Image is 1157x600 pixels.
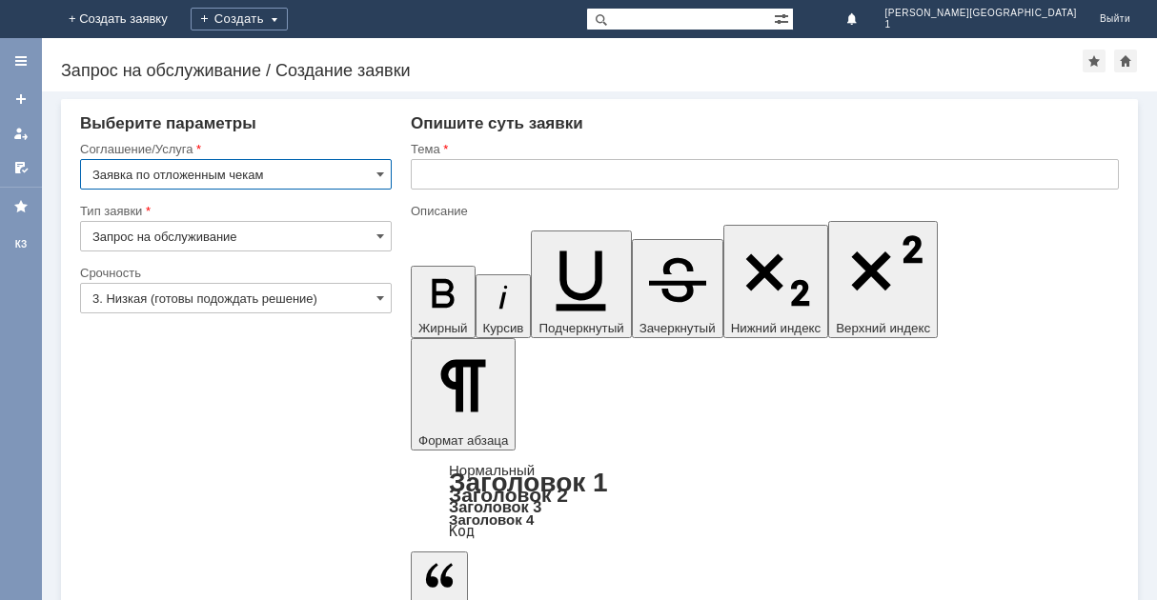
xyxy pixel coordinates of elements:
span: Расширенный поиск [774,9,793,27]
button: Подчеркнутый [531,230,631,338]
span: Зачеркнутый [639,321,716,335]
div: Добавить в избранное [1083,50,1106,72]
span: Жирный [418,321,468,335]
div: КЗ [6,237,36,252]
button: Курсив [476,274,532,338]
div: Срочность [80,267,388,279]
a: Нормальный [449,462,535,478]
span: Формат абзаца [418,433,508,448]
a: Заголовок 2 [449,484,568,506]
div: Создать [191,8,288,30]
button: Верхний индекс [828,221,938,338]
span: 1 [885,19,1077,30]
span: [PERSON_NAME][GEOGRAPHIC_DATA] [885,8,1077,19]
button: Формат абзаца [411,338,516,450]
span: Выберите параметры [80,114,256,132]
div: Тип заявки [80,205,388,217]
span: Опишите суть заявки [411,114,583,132]
span: Верхний индекс [836,321,930,335]
button: Нижний индекс [723,225,829,338]
a: Заголовок 1 [449,468,608,497]
span: Курсив [483,321,524,335]
div: Описание [411,205,1115,217]
span: Нижний индекс [731,321,822,335]
a: Мои согласования [6,152,36,183]
a: Заголовок 3 [449,498,541,515]
button: Зачеркнутый [632,239,723,338]
a: Код [449,523,475,540]
a: Создать заявку [6,84,36,114]
div: Сделать домашней страницей [1114,50,1137,72]
span: Подчеркнутый [538,321,623,335]
a: КЗ [6,230,36,260]
a: Заголовок 4 [449,511,534,528]
div: Соглашение/Услуга [80,143,388,155]
div: Формат абзаца [411,464,1119,538]
div: Запрос на обслуживание / Создание заявки [61,61,1083,80]
div: Тема [411,143,1115,155]
a: Мои заявки [6,118,36,149]
button: Жирный [411,266,476,338]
